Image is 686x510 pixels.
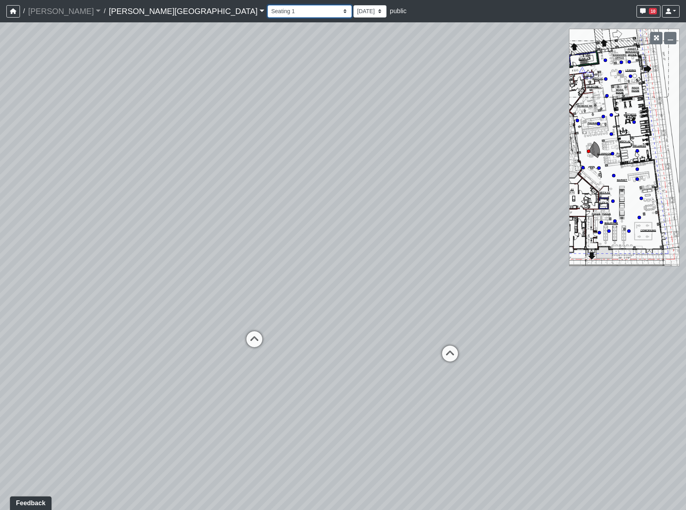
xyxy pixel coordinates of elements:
button: 10 [636,5,660,18]
span: 10 [649,8,657,14]
span: / [20,3,28,19]
a: [PERSON_NAME] [28,3,101,19]
span: public [390,8,406,14]
iframe: Ybug feedback widget [6,494,53,510]
a: [PERSON_NAME][GEOGRAPHIC_DATA] [109,3,264,19]
span: / [101,3,109,19]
